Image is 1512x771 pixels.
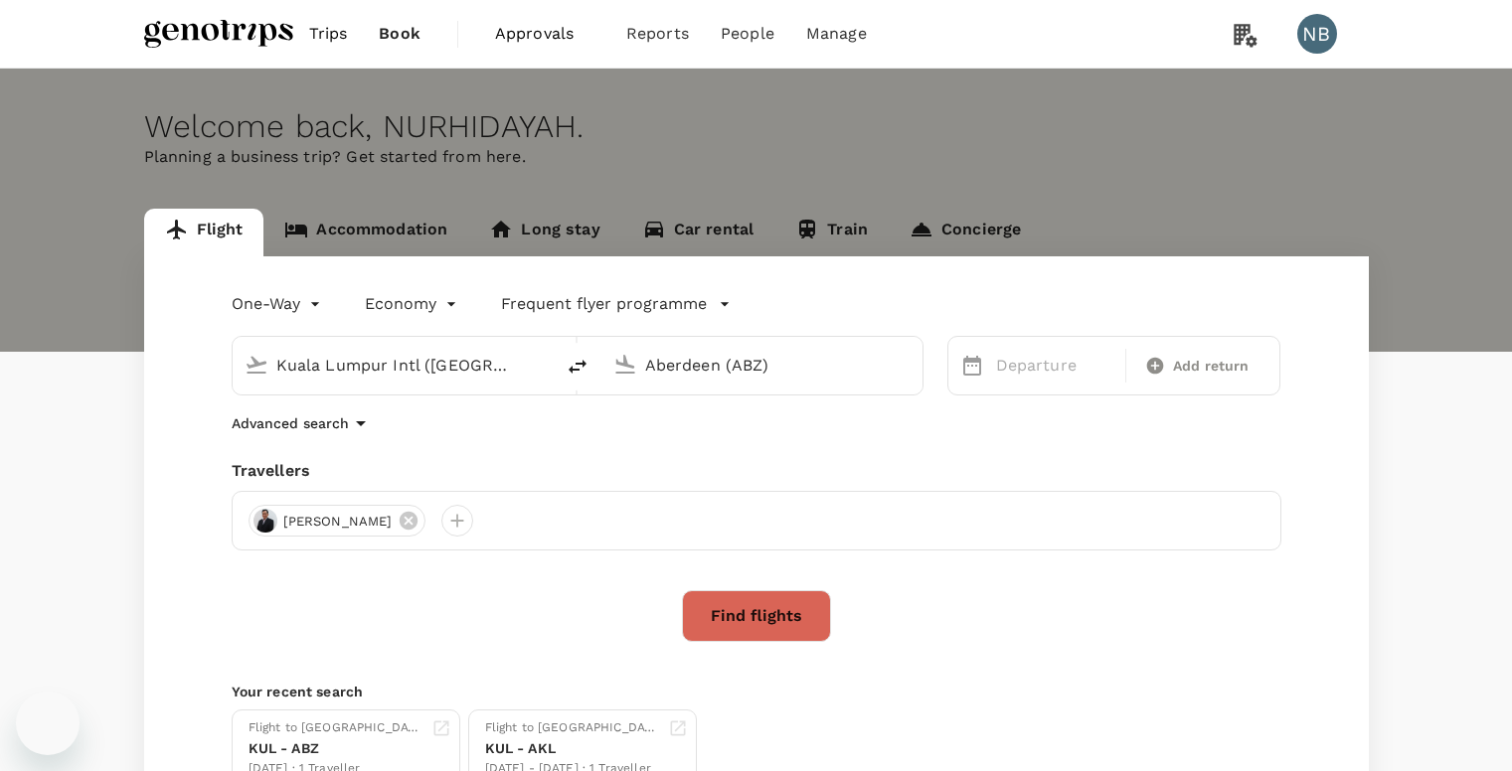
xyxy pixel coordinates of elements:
[144,12,293,56] img: Genotrips - ALL
[144,145,1369,169] p: Planning a business trip? Get started from here.
[626,22,689,46] span: Reports
[540,363,544,367] button: Open
[365,288,461,320] div: Economy
[309,22,348,46] span: Trips
[232,411,373,435] button: Advanced search
[909,363,913,367] button: Open
[232,413,349,433] p: Advanced search
[774,209,889,256] a: Train
[16,692,80,755] iframe: Button to launch messaging window
[721,22,774,46] span: People
[682,590,831,642] button: Find flights
[889,209,1042,256] a: Concierge
[1297,14,1337,54] div: NB
[263,209,468,256] a: Accommodation
[495,22,594,46] span: Approvals
[276,350,512,381] input: Depart from
[232,459,1281,483] div: Travellers
[1173,356,1250,377] span: Add return
[232,288,325,320] div: One-Way
[144,108,1369,145] div: Welcome back , NURHIDAYAH .
[501,292,731,316] button: Frequent flyer programme
[554,343,601,390] button: delete
[485,718,660,738] div: Flight to [GEOGRAPHIC_DATA]
[996,354,1113,378] p: Departure
[379,22,420,46] span: Book
[645,350,881,381] input: Going to
[144,209,264,256] a: Flight
[249,718,423,738] div: Flight to [GEOGRAPHIC_DATA]
[253,509,277,533] img: avatar-67c67d553c6e2.jpeg
[501,292,707,316] p: Frequent flyer programme
[249,505,426,537] div: [PERSON_NAME]
[621,209,775,256] a: Car rental
[485,738,660,759] div: KUL - AKL
[806,22,867,46] span: Manage
[249,738,423,759] div: KUL - ABZ
[468,209,620,256] a: Long stay
[271,512,405,532] span: [PERSON_NAME]
[232,682,1281,701] p: Your recent search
